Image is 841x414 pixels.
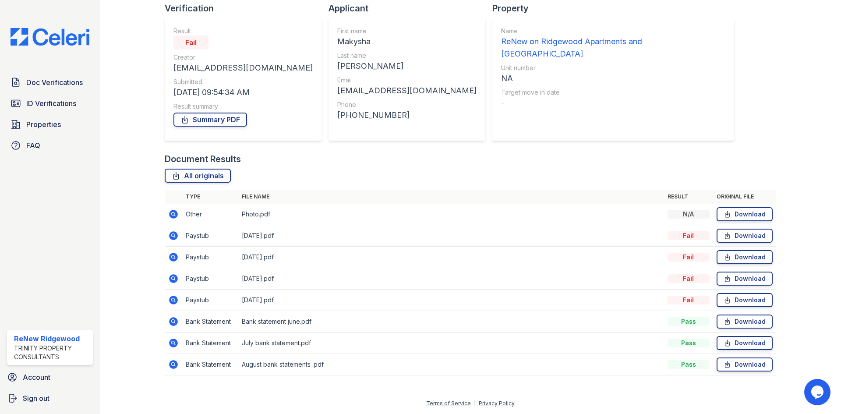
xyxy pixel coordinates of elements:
td: Bank Statement [182,311,238,333]
a: Download [717,229,773,243]
div: Name [501,27,725,35]
span: FAQ [26,140,40,151]
div: Phone [337,100,477,109]
td: Paystub [182,247,238,268]
a: FAQ [7,137,93,154]
div: Pass [668,339,710,347]
td: [DATE].pdf [238,268,664,290]
td: Paystub [182,290,238,311]
div: Fail [668,296,710,304]
span: Sign out [23,393,49,403]
td: Paystub [182,225,238,247]
a: Download [717,336,773,350]
div: [DATE] 09:54:34 AM [173,86,313,99]
span: Properties [26,119,61,130]
a: ID Verifications [7,95,93,112]
td: Other [182,204,238,225]
div: Last name [337,51,477,60]
td: Bank Statement [182,333,238,354]
a: Download [717,250,773,264]
a: Summary PDF [173,113,247,127]
div: [EMAIL_ADDRESS][DOMAIN_NAME] [337,85,477,97]
span: Doc Verifications [26,77,83,88]
a: Download [717,315,773,329]
div: Creator [173,53,313,62]
img: CE_Logo_Blue-a8612792a0a2168367f1c8372b55b34899dd931a85d93a1a3d3e32e68fde9ad4.png [4,28,96,46]
div: [PHONE_NUMBER] [337,109,477,121]
div: Applicant [329,2,492,14]
div: Fail [668,231,710,240]
a: All originals [165,169,231,183]
a: Privacy Policy [479,400,515,407]
th: File name [238,190,664,204]
td: [DATE].pdf [238,225,664,247]
th: Type [182,190,238,204]
td: Bank Statement [182,354,238,375]
div: ReNew on Ridgewood Apartments and [GEOGRAPHIC_DATA] [501,35,725,60]
div: N/A [668,210,710,219]
td: [DATE].pdf [238,290,664,311]
div: Unit number [501,64,725,72]
div: - [501,97,725,109]
div: Fail [173,35,208,50]
span: ID Verifications [26,98,76,109]
a: Doc Verifications [7,74,93,91]
div: Makysha [337,35,477,48]
div: | [474,400,476,407]
div: Verification [165,2,329,14]
div: Pass [668,317,710,326]
a: Name ReNew on Ridgewood Apartments and [GEOGRAPHIC_DATA] [501,27,725,60]
td: Photo.pdf [238,204,664,225]
div: Property [492,2,741,14]
div: Email [337,76,477,85]
a: Download [717,207,773,221]
iframe: chat widget [804,379,832,405]
div: Document Results [165,153,241,165]
a: Download [717,357,773,372]
div: Pass [668,360,710,369]
div: Submitted [173,78,313,86]
span: Account [23,372,50,382]
th: Result [664,190,713,204]
div: Fail [668,253,710,262]
div: Result [173,27,313,35]
td: July bank statement.pdf [238,333,664,354]
td: August bank statements .pdf [238,354,664,375]
div: [PERSON_NAME] [337,60,477,72]
td: Bank statement june.pdf [238,311,664,333]
div: NA [501,72,725,85]
a: Sign out [4,389,96,407]
th: Original file [713,190,776,204]
a: Download [717,293,773,307]
a: Download [717,272,773,286]
div: Fail [668,274,710,283]
td: [DATE].pdf [238,247,664,268]
div: First name [337,27,477,35]
div: Target move in date [501,88,725,97]
div: ReNew Ridgewood [14,333,89,344]
a: Terms of Service [426,400,471,407]
td: Paystub [182,268,238,290]
div: Trinity Property Consultants [14,344,89,361]
a: Properties [7,116,93,133]
div: [EMAIL_ADDRESS][DOMAIN_NAME] [173,62,313,74]
div: Result summary [173,102,313,111]
a: Account [4,368,96,386]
